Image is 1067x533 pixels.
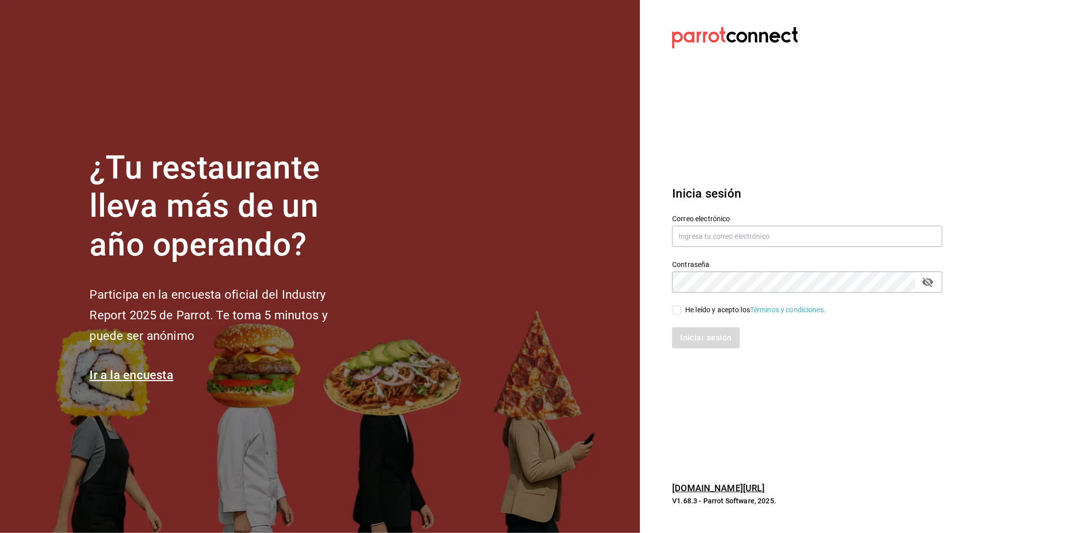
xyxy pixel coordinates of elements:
[750,306,826,314] a: Términos y condiciones.
[672,496,942,506] p: V1.68.3 - Parrot Software, 2025.
[685,305,826,315] div: He leído y acepto los
[89,149,361,264] h1: ¿Tu restaurante lleva más de un año operando?
[672,215,942,222] label: Correo electrónico
[919,274,936,291] button: passwordField
[672,261,942,268] label: Contraseña
[672,483,765,493] a: [DOMAIN_NAME][URL]
[672,185,942,203] h3: Inicia sesión
[672,226,942,247] input: Ingresa tu correo electrónico
[89,285,361,346] h2: Participa en la encuesta oficial del Industry Report 2025 de Parrot. Te toma 5 minutos y puede se...
[89,368,173,382] a: Ir a la encuesta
